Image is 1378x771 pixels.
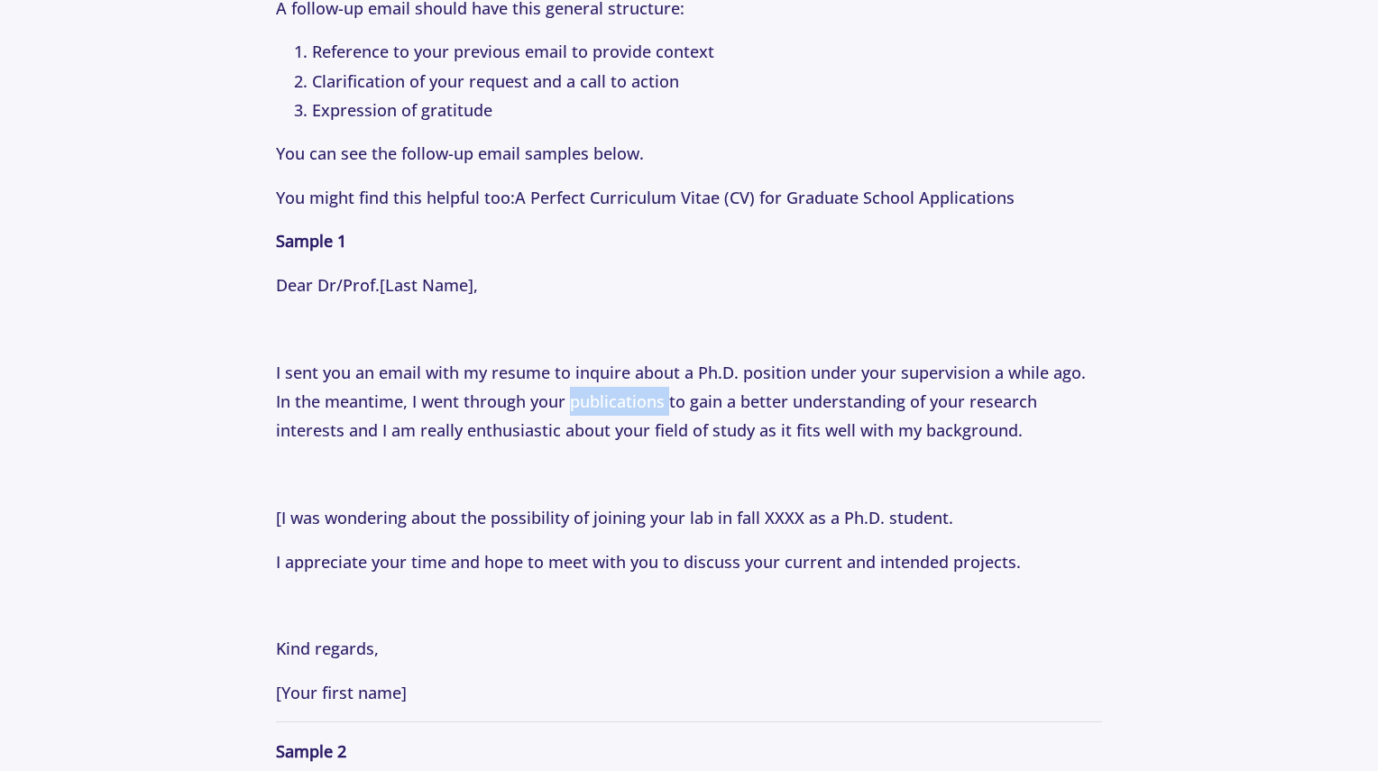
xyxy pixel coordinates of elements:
p: You can see the follow-up email samples below. [276,139,1103,168]
p: Kind regards, [276,634,1103,663]
p: Dear Dr/Prof. , [276,271,1103,299]
strong: Sample 1 [276,230,346,252]
li: Expression of gratitude [312,96,1103,124]
a: A Perfect Curriculum Vitae (CV) for Graduate School Applications [515,187,1015,208]
a: [ [276,507,281,528]
li: Clarification of your request and a call to action [312,67,1103,96]
strong: Sample 2 [276,740,346,762]
span: [Last Name] [380,274,473,296]
li: Reference to your previous email to provide context [312,37,1103,66]
p: I appreciate your time and hope to meet with you to discuss your current and intended projects. [276,547,1103,576]
p: You might find this helpful too: [276,183,1103,212]
p: [Your first name] [276,678,1103,707]
p: I was wondering about the possibility of joining your lab in fall XXXX as a Ph.D. student. [276,503,1103,532]
p: I sent you an email with my resume to inquire about a Ph.D. position under your supervision a whi... [276,358,1103,445]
